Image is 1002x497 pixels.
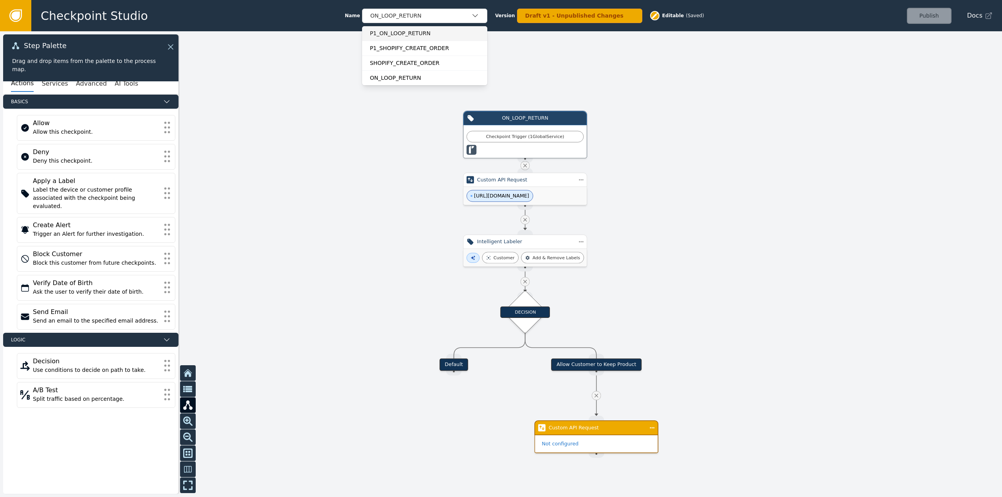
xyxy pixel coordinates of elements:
[33,249,159,259] div: Block Customer
[370,74,479,82] div: ON_LOOP_RETURN
[362,9,487,23] button: ON_LOOP_RETURN
[525,12,626,20] div: Draft v1 - Unpublished Changes
[500,306,550,318] div: DECISION
[33,128,159,136] div: Allow this checkpoint.
[477,176,573,183] div: Custom API Request
[33,366,159,374] div: Use conditions to decide on path to take.
[494,255,515,261] div: Customer
[24,42,67,49] span: Step Palette
[12,57,169,74] div: Drag and drop items from the palette to the process map.
[41,75,68,92] button: Services
[33,186,159,210] div: Label the device or customer profile associated with the checkpoint being evaluated.
[542,440,578,448] span: Not configured
[474,192,529,200] span: [URL][DOMAIN_NAME]
[495,12,515,19] span: Version
[33,288,159,296] div: Ask the user to verify their date of birth.
[686,12,704,19] div: ( Saved )
[370,29,479,38] div: P1_ON_LOOP_RETURN
[440,359,468,371] div: Default
[662,12,684,19] span: Editable
[477,238,573,246] div: Intelligent Labeler
[470,133,580,140] div: Checkpoint Trigger ( 1 Global Service )
[517,9,642,23] button: Draft v1 - Unpublished Changes
[967,11,993,20] a: Docs
[33,157,159,165] div: Deny this checkpoint.
[11,98,160,105] span: Basics
[33,176,159,186] div: Apply a Label
[345,12,360,19] span: Name
[33,259,159,267] div: Block this customer from future checkpoints.
[33,395,159,403] div: Split traffic based on percentage.
[41,7,148,25] span: Checkpoint Studio
[33,230,159,238] div: Trigger an Alert for further investigation.
[11,75,34,92] button: Actions
[370,59,479,67] div: SHOPIFY_CREATE_ORDER
[76,75,107,92] button: Advanced
[370,44,479,52] div: P1_SHOPIFY_CREATE_ORDER
[967,11,982,20] span: Docs
[551,359,641,371] div: Allow Customer to Keep Product
[549,424,644,432] div: Custom API Request
[115,75,138,92] button: AI Tools
[33,317,159,325] div: Send an email to the specified email address.
[33,278,159,288] div: Verify Date of Birth
[33,357,159,366] div: Decision
[33,147,159,157] div: Deny
[370,12,471,20] div: ON_LOOP_RETURN
[478,115,573,122] div: ON_LOOP_RETURN
[11,336,160,343] span: Logic
[33,221,159,230] div: Create Alert
[33,386,159,395] div: A/B Test
[33,307,159,317] div: Send Email
[33,118,159,128] div: Allow
[362,26,487,85] div: ON_LOOP_RETURN
[533,255,580,261] div: Add & Remove Labels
